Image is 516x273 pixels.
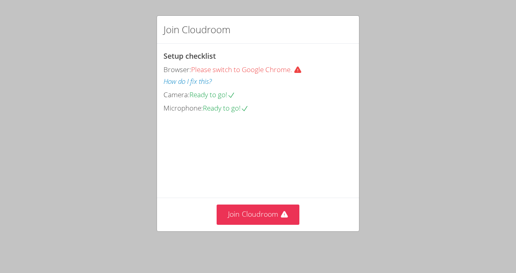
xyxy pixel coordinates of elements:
h2: Join Cloudroom [163,22,230,37]
span: Ready to go! [189,90,235,99]
span: Browser: [163,65,191,74]
span: Setup checklist [163,51,216,61]
span: Camera: [163,90,189,99]
span: Microphone: [163,103,203,113]
span: Please switch to Google Chrome. [191,65,305,74]
button: Join Cloudroom [217,205,300,224]
span: Ready to go! [203,103,249,113]
button: How do I fix this? [163,76,212,87]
